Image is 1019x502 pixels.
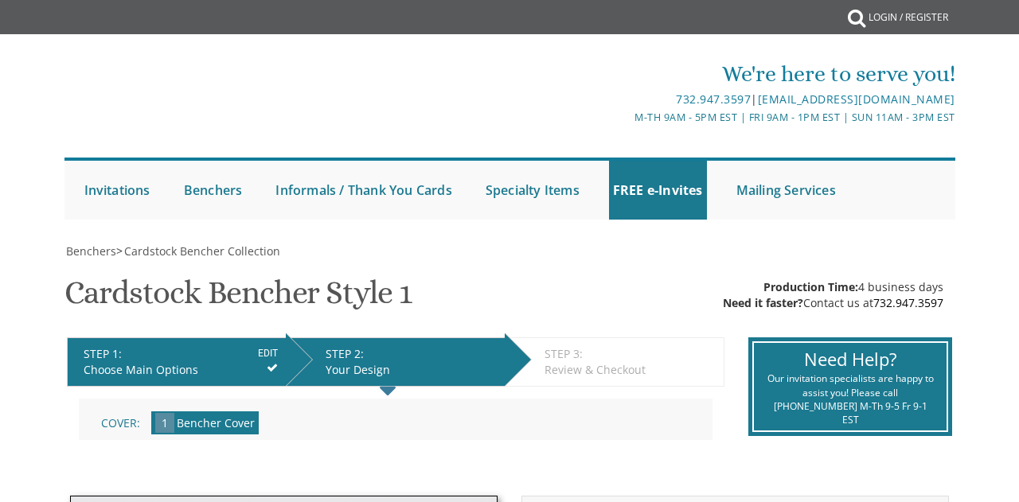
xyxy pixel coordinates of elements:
[763,279,858,294] span: Production Time:
[545,346,715,362] div: STEP 3:
[271,161,455,220] a: Informals / Thank You Cards
[362,58,955,90] div: We're here to serve you!
[66,243,116,259] span: Benchers
[873,295,943,310] a: 732.947.3597
[64,275,412,322] h1: Cardstock Bencher Style 1
[732,161,840,220] a: Mailing Services
[123,243,280,259] a: Cardstock Bencher Collection
[362,90,955,109] div: |
[545,362,715,378] div: Review & Checkout
[326,346,497,362] div: STEP 2:
[180,161,247,220] a: Benchers
[362,109,955,126] div: M-Th 9am - 5pm EST | Fri 9am - 1pm EST | Sun 11am - 3pm EST
[64,243,116,259] a: Benchers
[676,91,751,107] a: 732.947.3597
[84,362,278,378] div: Choose Main Options
[101,415,140,430] span: Cover:
[177,415,255,430] span: Bencher Cover
[326,362,497,378] div: Your Design
[80,161,154,220] a: Invitations
[723,295,803,310] span: Need it faster?
[116,243,280,259] span: >
[84,346,278,362] div: STEP 1:
[258,346,278,360] input: EDIT
[609,161,707,220] a: FREE e-Invites
[155,413,174,433] span: 1
[766,347,934,372] div: Need Help?
[758,91,955,107] a: [EMAIL_ADDRESS][DOMAIN_NAME]
[124,243,280,259] span: Cardstock Bencher Collection
[482,161,584,220] a: Specialty Items
[766,372,934,426] div: Our invitation specialists are happy to assist you! Please call [PHONE_NUMBER] M-Th 9-5 Fr 9-1 EST
[723,279,943,311] div: 4 business days Contact us at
